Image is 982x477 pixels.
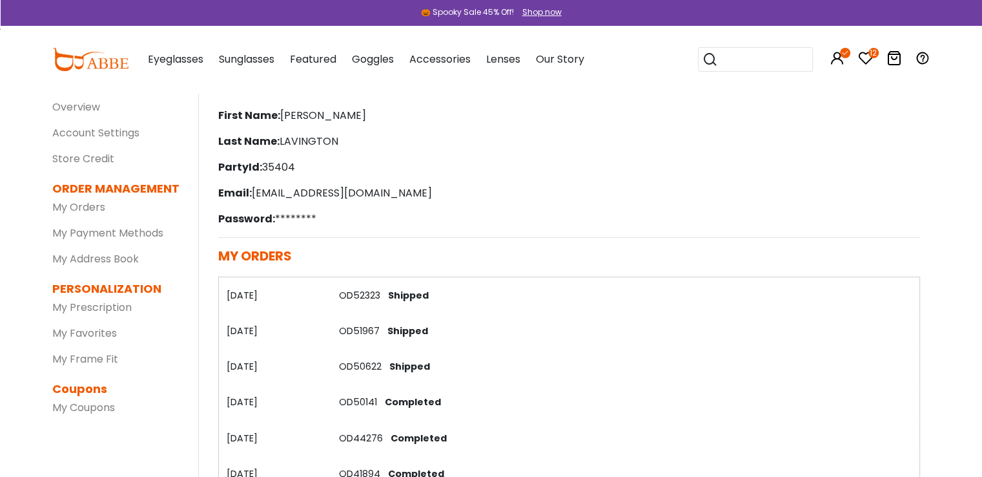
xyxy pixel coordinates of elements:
font: [PERSON_NAME] [280,108,366,123]
font: [EMAIL_ADDRESS][DOMAIN_NAME] [252,185,432,200]
a: My Favorites [52,326,117,341]
th: [DATE] [219,277,331,313]
font: 35404 [262,160,295,175]
span: Password: [218,211,275,226]
th: [DATE] [219,385,331,420]
span: Completed [385,432,446,445]
span: Eyeglasses [148,52,203,67]
th: [DATE] [219,313,331,348]
a: My Payment Methods [52,226,163,240]
th: [DATE] [219,349,331,385]
i: 12 [868,48,879,58]
span: Our Story [536,52,584,67]
div: Shop now [522,6,562,18]
span: Accessories [409,52,471,67]
a: OD50622 [338,360,381,373]
a: 12 [858,53,874,68]
a: Account Settings [52,125,139,140]
div: 🎃 Spooky Sale 45% Off! [421,6,514,18]
span: Featured [290,52,336,67]
a: OD51967 [338,324,379,337]
span: Lenses [486,52,520,67]
a: OD44276 [338,432,382,445]
a: My Coupons [52,400,115,415]
a: My Frame Fit [52,352,118,366]
span: Shipped [382,324,427,337]
span: Shipped [382,289,428,302]
img: abbeglasses.com [52,48,128,71]
span: Shipped [384,360,429,373]
dt: Coupons [52,380,179,397]
dt: ORDER MANAGEMENT [52,180,179,197]
span: Last Name: [218,134,280,149]
a: OD50141 [338,396,376,408]
a: Overview [52,100,100,114]
span: PartyId: [218,160,262,175]
span: Completed [379,396,440,408]
span: First Name: [218,108,280,123]
dt: PERSONALIZATION [52,280,179,297]
th: [DATE] [219,420,331,456]
span: Sunglasses [219,52,274,67]
a: OD52323 [338,289,380,302]
a: My Orders [52,200,105,215]
a: Shop now [516,6,562,17]
a: My Prescription [52,300,132,315]
span: Email: [218,185,252,200]
a: My Address Book [52,251,139,266]
a: Store Credit [52,151,114,166]
font: LAVINGTON [280,134,338,149]
span: MY ORDERS [218,247,292,265]
span: Goggles [352,52,394,67]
